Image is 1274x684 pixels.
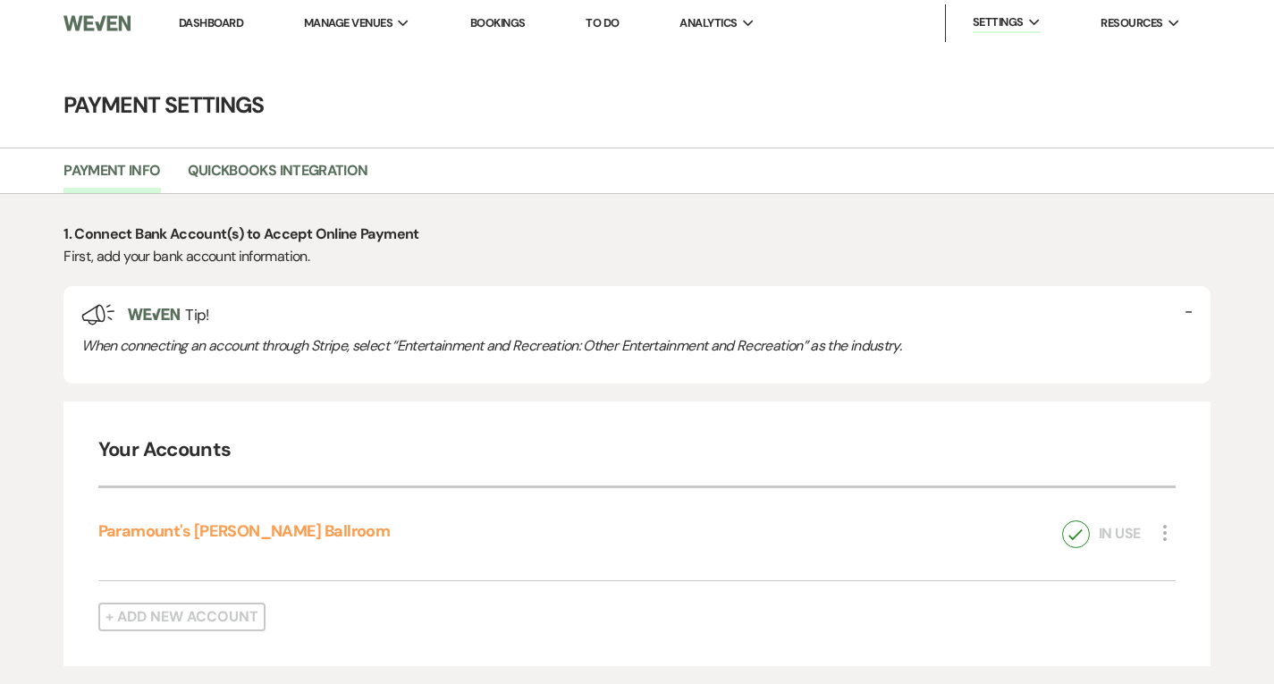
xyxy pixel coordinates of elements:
[81,326,1193,366] div: When connecting an account through Stripe, select “Entertainment and Recreation: Other Entertainm...
[63,4,131,42] img: Weven Logo
[98,603,266,631] button: + Add New Account
[81,304,115,325] img: loud-speaker-illustration.svg
[63,159,160,193] a: Payment Info
[586,15,619,30] a: To Do
[98,436,1177,464] h4: Your Accounts
[973,13,1024,31] span: Settings
[1062,520,1140,548] div: In Use
[128,308,180,320] img: weven-logo-green.svg
[1185,304,1193,319] button: -
[98,520,390,542] a: Paramount's [PERSON_NAME] Ballroom
[470,15,526,30] a: Bookings
[188,159,368,193] a: Quickbooks Integration
[679,14,737,32] span: Analytics
[63,286,1211,384] div: Tip!
[63,245,1211,268] p: First, add your bank account information.
[179,15,243,30] a: Dashboard
[63,223,1211,246] p: 1. Connect Bank Account(s) to Accept Online Payment
[304,14,392,32] span: Manage Venues
[1101,14,1162,32] span: Resources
